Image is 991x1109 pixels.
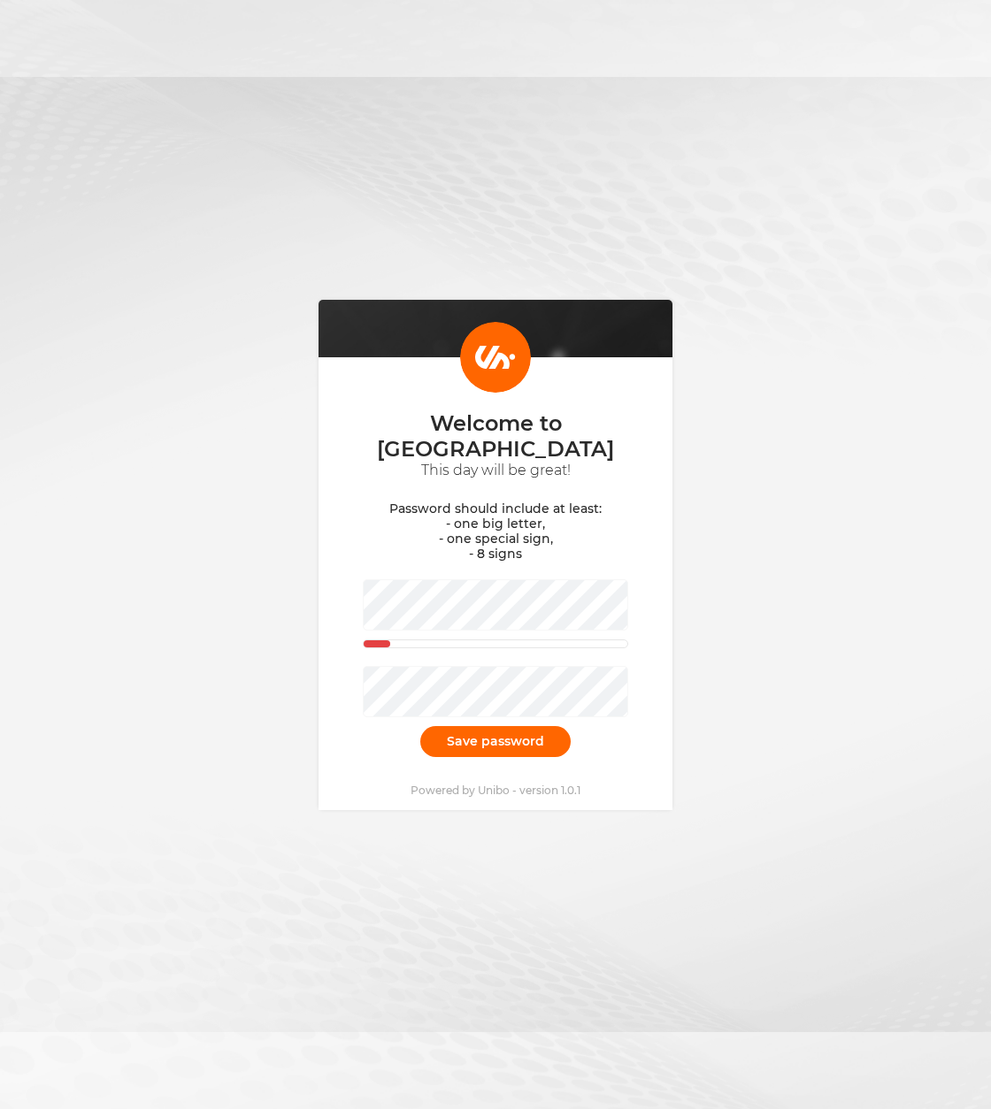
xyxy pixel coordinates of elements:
[420,726,571,757] button: Save password
[411,784,580,797] p: Powered by Unibo - version 1.0.1
[363,516,628,532] li: - one big letter,
[363,410,628,462] p: Welcome to [GEOGRAPHIC_DATA]
[363,501,628,516] p: Password should include at least:
[460,322,531,393] img: Login
[363,462,628,479] p: This day will be great!
[363,547,628,562] li: - 8 signs
[363,532,628,547] li: - one special sign,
